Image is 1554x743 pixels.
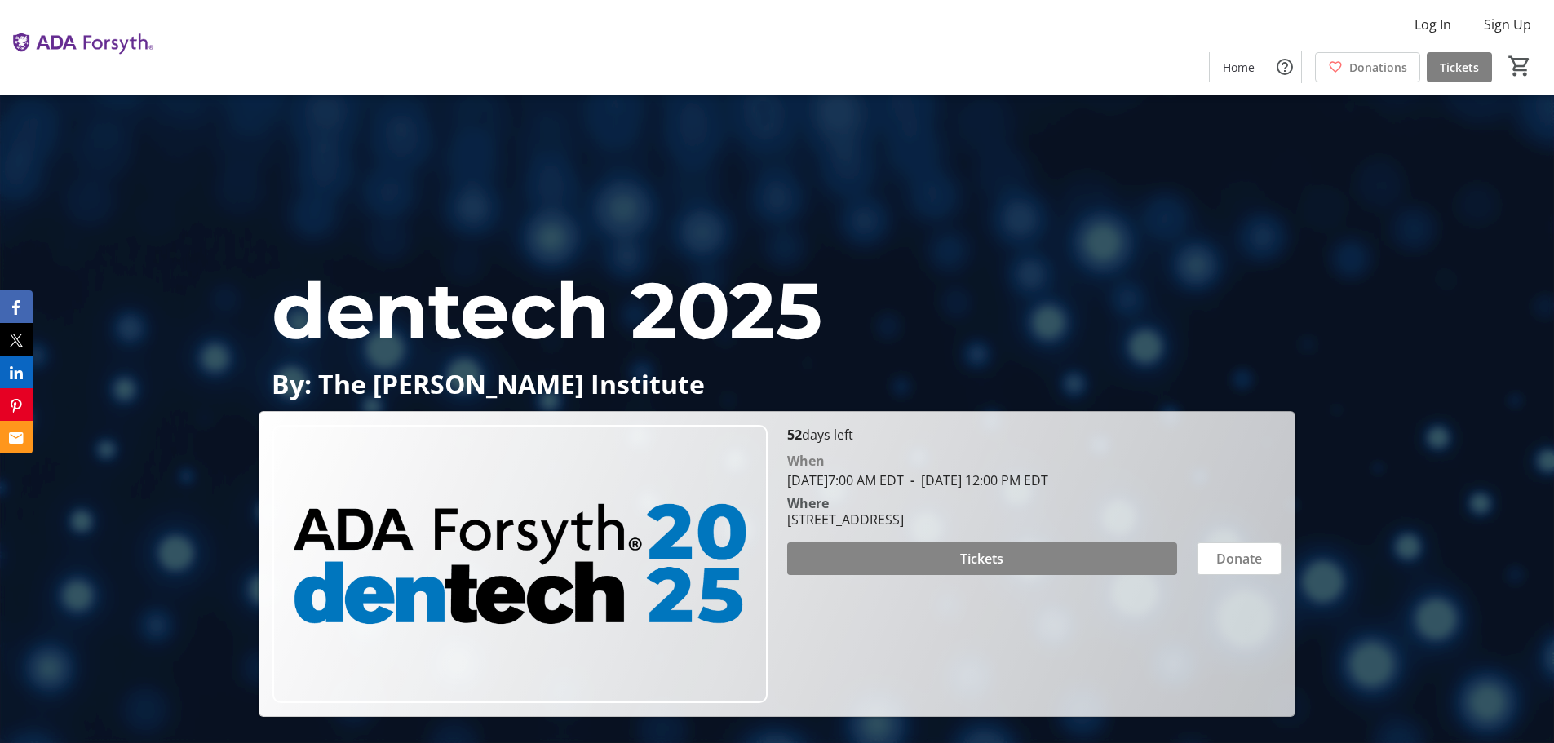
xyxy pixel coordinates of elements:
[1471,11,1544,38] button: Sign Up
[787,471,904,489] span: [DATE] 7:00 AM EDT
[787,426,802,444] span: 52
[960,549,1003,568] span: Tickets
[904,471,1048,489] span: [DATE] 12:00 PM EDT
[1210,52,1268,82] a: Home
[10,7,155,88] img: The ADA Forsyth Institute's Logo
[1484,15,1531,34] span: Sign Up
[787,542,1177,575] button: Tickets
[1216,549,1262,568] span: Donate
[272,425,767,703] img: Campaign CTA Media Photo
[272,369,1282,398] p: By: The [PERSON_NAME] Institute
[272,263,821,358] span: dentech 2025
[904,471,921,489] span: -
[787,425,1282,444] p: days left
[787,497,829,510] div: Where
[787,451,825,471] div: When
[1415,15,1451,34] span: Log In
[1401,11,1464,38] button: Log In
[1505,51,1534,81] button: Cart
[1315,52,1420,82] a: Donations
[1349,59,1407,76] span: Donations
[1440,59,1479,76] span: Tickets
[787,510,904,529] div: [STREET_ADDRESS]
[1427,52,1492,82] a: Tickets
[1197,542,1282,575] button: Donate
[1223,59,1255,76] span: Home
[1268,51,1301,83] button: Help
